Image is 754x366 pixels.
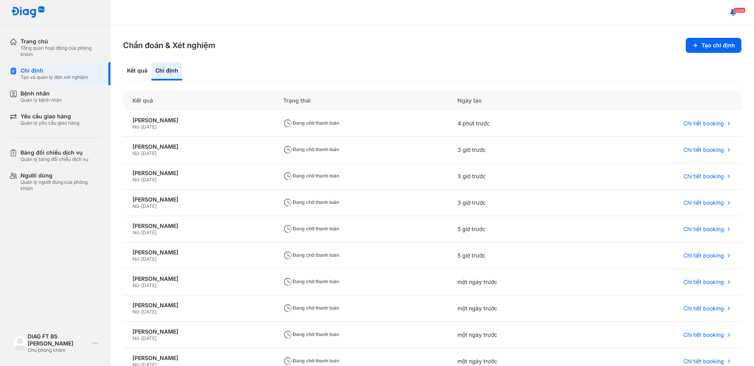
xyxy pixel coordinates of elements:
h3: Chẩn đoán & Xét nghiệm [123,40,215,51]
span: Chi tiết booking [683,120,724,127]
span: Nữ [133,309,139,315]
div: [PERSON_NAME] [133,222,264,230]
span: Đang chờ thanh toán [283,278,339,284]
span: Chi tiết booking [683,146,724,153]
div: một ngày trước [448,322,585,348]
div: [PERSON_NAME] [133,143,264,150]
span: - [139,203,141,209]
span: Nữ [133,177,139,183]
span: Chi tiết booking [683,252,724,259]
span: - [139,177,141,183]
div: [PERSON_NAME] [133,117,264,124]
span: [DATE] [141,335,157,341]
div: [PERSON_NAME] [133,275,264,282]
span: [DATE] [141,203,157,209]
span: Đang chờ thanh toán [283,252,339,258]
img: logo [13,336,28,351]
span: [DATE] [141,150,157,156]
div: Quản lý bệnh nhân [21,97,62,103]
span: [DATE] [141,309,157,315]
div: Quản lý người dùng của phòng khám [21,179,101,192]
span: Đang chờ thanh toán [283,199,339,205]
div: 3 giờ trước [448,137,585,163]
div: một ngày trước [448,269,585,295]
span: [DATE] [141,124,157,130]
div: Yêu cầu giao hàng [21,113,79,120]
div: [PERSON_NAME] [133,249,264,256]
span: Đang chờ thanh toán [283,226,339,232]
div: Kết quả [123,91,274,110]
div: [PERSON_NAME] [133,170,264,177]
span: Đang chờ thanh toán [283,305,339,311]
span: Nữ [133,335,139,341]
span: Đang chờ thanh toán [283,173,339,179]
span: Đang chờ thanh toán [283,358,339,364]
div: Trạng thái [274,91,448,110]
div: Bảng đối chiếu dịch vụ [21,149,88,156]
div: Tổng quan hoạt động của phòng khám [21,45,101,58]
span: Nữ [133,230,139,235]
span: [DATE] [141,282,157,288]
div: DIAG FT BS [PERSON_NAME] [28,333,90,347]
div: Chỉ định [21,67,88,74]
span: Nữ [133,256,139,262]
div: 4 phút trước [448,110,585,137]
span: - [139,230,141,235]
span: Đang chờ thanh toán [283,146,339,152]
span: Chi tiết booking [683,305,724,312]
div: Chỉ định [151,62,182,80]
div: Trang chủ [21,38,101,45]
div: 3 giờ trước [448,190,585,216]
span: Chi tiết booking [683,331,724,338]
span: - [139,282,141,288]
span: Nữ [133,203,139,209]
span: Đang chờ thanh toán [283,331,339,337]
span: [DATE] [141,230,157,235]
div: Người dùng [21,172,101,179]
span: - [139,309,141,315]
button: Tạo chỉ định [686,38,741,53]
div: Ngày tạo [448,91,585,110]
span: Chi tiết booking [683,278,724,286]
div: 5 giờ trước [448,216,585,243]
span: Chi tiết booking [683,173,724,180]
span: - [139,335,141,341]
span: - [139,256,141,262]
span: - [139,150,141,156]
div: [PERSON_NAME] [133,328,264,335]
div: Quản lý bảng đối chiếu dịch vụ [21,156,88,162]
div: Kết quả [123,62,151,80]
span: Chi tiết booking [683,199,724,206]
div: Tạo và quản lý đơn xét nghiệm [21,74,88,80]
span: - [139,124,141,130]
div: [PERSON_NAME] [133,355,264,362]
span: Đang chờ thanh toán [283,120,339,126]
span: Chi tiết booking [683,358,724,365]
div: Quản lý yêu cầu giao hàng [21,120,79,126]
div: 5 giờ trước [448,243,585,269]
div: 3 giờ trước [448,163,585,190]
div: [PERSON_NAME] [133,302,264,309]
div: [PERSON_NAME] [133,196,264,203]
div: Bệnh nhân [21,90,62,97]
span: 5048 [733,7,745,13]
div: một ngày trước [448,295,585,322]
span: Chi tiết booking [683,226,724,233]
span: [DATE] [141,256,157,262]
span: Nữ [133,150,139,156]
span: [DATE] [141,177,157,183]
span: Nữ [133,282,139,288]
img: logo [11,6,45,19]
span: Nữ [133,124,139,130]
div: Chủ phòng khám [28,347,90,353]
